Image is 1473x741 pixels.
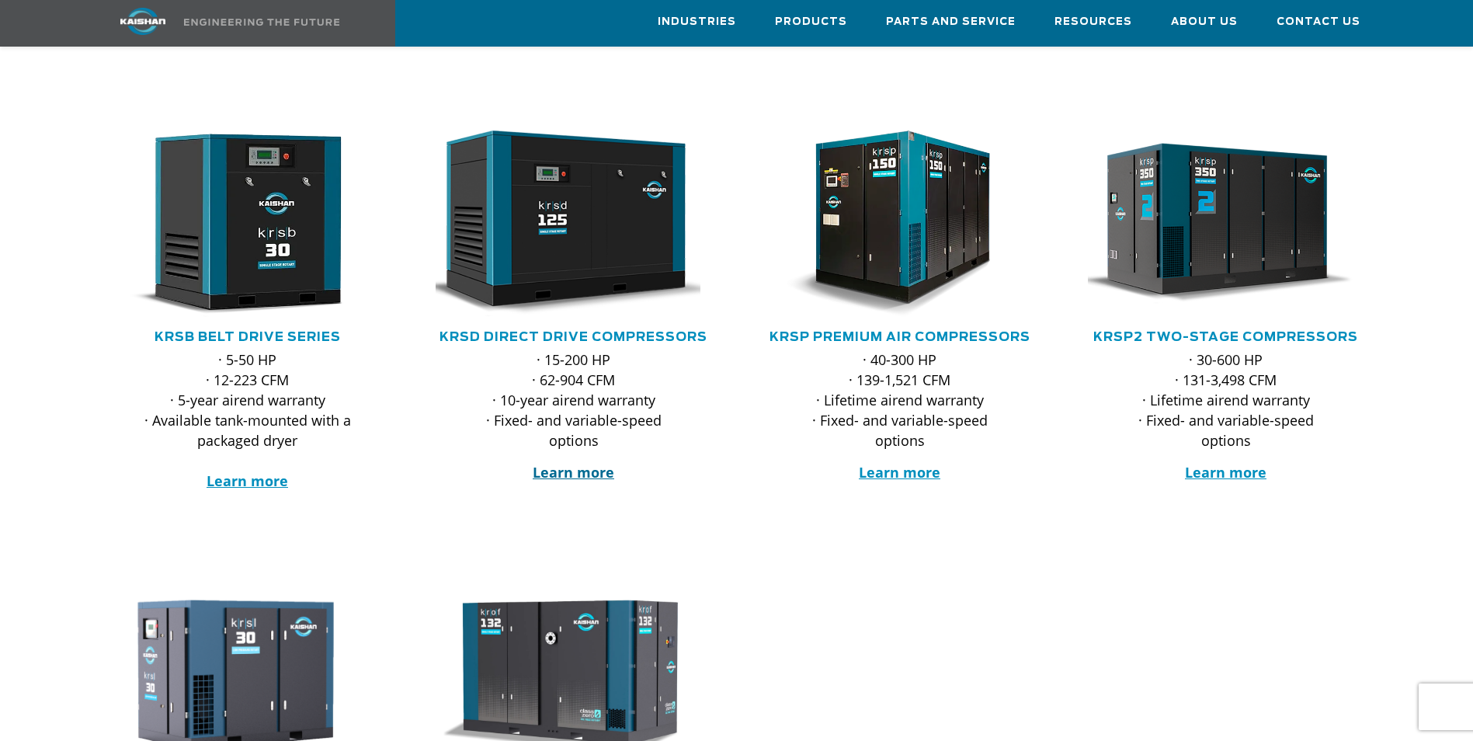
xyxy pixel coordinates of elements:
[793,350,1007,451] p: · 40-300 HP · 139-1,521 CFM · Lifetime airend warranty · Fixed- and variable-speed options
[1277,1,1360,43] a: Contact Us
[155,331,341,343] a: KRSB Belt Drive Series
[1277,13,1360,31] span: Contact Us
[98,130,374,317] img: krsb30
[1119,350,1333,451] p: · 30-600 HP · 131-3,498 CFM · Lifetime airend warranty · Fixed- and variable-speed options
[1054,1,1132,43] a: Resources
[467,350,681,451] p: · 15-200 HP · 62-904 CFM · 10-year airend warranty · Fixed- and variable-speed options
[184,19,339,26] img: Engineering the future
[85,8,201,35] img: kaishan logo
[141,350,355,491] p: · 5-50 HP · 12-223 CFM · 5-year airend warranty · Available tank-mounted with a packaged dryer
[658,13,736,31] span: Industries
[770,331,1030,343] a: KRSP Premium Air Compressors
[1054,13,1132,31] span: Resources
[1185,463,1266,482] a: Learn more
[109,130,386,317] div: krsb30
[424,130,700,317] img: krsd125
[207,471,288,490] a: Learn more
[1093,331,1358,343] a: KRSP2 Two-Stage Compressors
[859,463,940,482] a: Learn more
[1076,130,1353,317] img: krsp350
[775,1,847,43] a: Products
[886,13,1016,31] span: Parts and Service
[762,130,1038,317] div: krsp150
[658,1,736,43] a: Industries
[775,13,847,31] span: Products
[1088,130,1364,317] div: krsp350
[1171,13,1238,31] span: About Us
[439,331,707,343] a: KRSD Direct Drive Compressors
[533,463,614,482] a: Learn more
[436,130,712,317] div: krsd125
[1171,1,1238,43] a: About Us
[886,1,1016,43] a: Parts and Service
[750,130,1027,317] img: krsp150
